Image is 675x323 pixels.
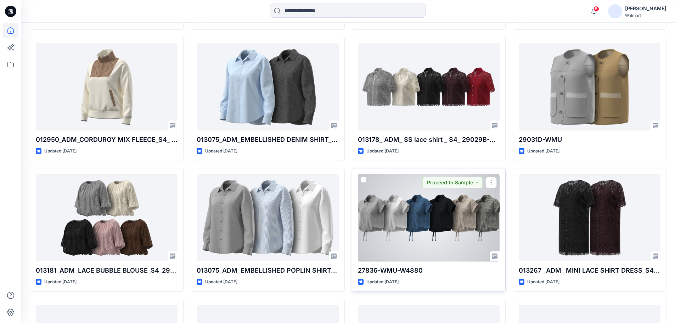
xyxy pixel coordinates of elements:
[366,147,399,155] p: Updated [DATE]
[519,135,660,145] p: 29031D-WMU
[358,266,500,275] p: 27836-WMU-W4880
[625,4,666,13] div: [PERSON_NAME]
[527,147,559,155] p: Updated [DATE]
[625,13,666,18] div: Walmart
[366,278,399,286] p: Updated [DATE]
[358,174,500,262] a: 27836-WMU-W4880
[205,278,237,286] p: Updated [DATE]
[519,43,660,130] a: 29031D-WMU
[44,147,77,155] p: Updated [DATE]
[358,43,500,130] a: 013178_ ADM_ SS lace shirt _ S4_ 29029B-WMU
[527,278,559,286] p: Updated [DATE]
[44,278,77,286] p: Updated [DATE]
[197,266,338,275] p: 013075_ADM_EMBELLISHED POPLIN SHIRT_S4_29026-WMU poplin
[36,266,178,275] p: 013181_ADM_LACE BUBBLE BLOUSE_S4_29030B-WMU
[36,174,178,262] a: 013181_ADM_LACE BUBBLE BLOUSE_S4_29030B-WMU
[197,135,338,145] p: 013075_ADM_EMBELLISHED DENIM SHIRT_S4_29027-WMU denim
[36,135,178,145] p: 012950_ADM_CORDUROY MIX FLEECE_S4_ PULLOVER_CS16179A-WMU
[519,174,660,262] a: 013267 _ADM_ MINI LACE SHIRT DRESS_S4_DW2321-WMU
[519,266,660,275] p: 013267 _ADM_ MINI LACE SHIRT DRESS_S4_DW2321-WMU
[358,135,500,145] p: 013178_ ADM_ SS lace shirt _ S4_ 29029B-WMU
[594,6,599,12] span: 5
[608,4,622,18] img: avatar
[205,147,237,155] p: Updated [DATE]
[197,43,338,130] a: 013075_ADM_EMBELLISHED DENIM SHIRT_S4_29027-WMU denim
[36,43,178,130] a: 012950_ADM_CORDUROY MIX FLEECE_S4_ PULLOVER_CS16179A-WMU
[197,174,338,262] a: 013075_ADM_EMBELLISHED POPLIN SHIRT_S4_29026-WMU poplin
